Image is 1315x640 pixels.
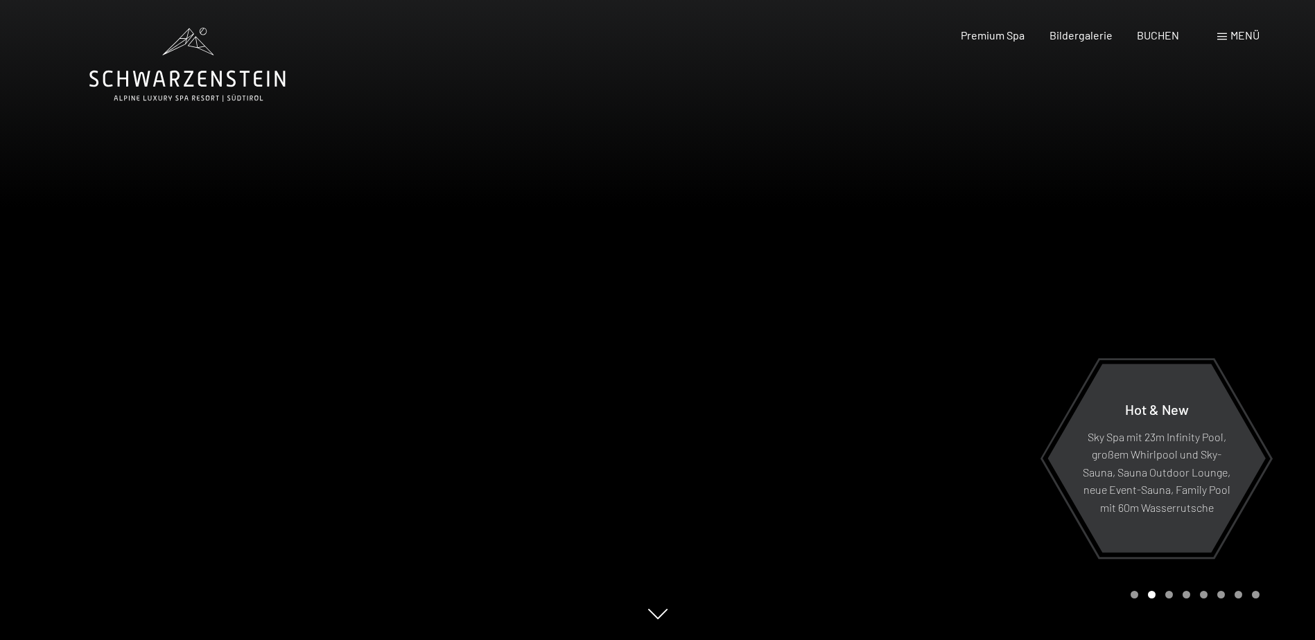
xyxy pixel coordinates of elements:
div: Carousel Page 1 [1131,591,1138,598]
div: Carousel Page 3 [1165,591,1173,598]
div: Carousel Page 4 [1183,591,1190,598]
div: Carousel Pagination [1126,591,1260,598]
p: Sky Spa mit 23m Infinity Pool, großem Whirlpool und Sky-Sauna, Sauna Outdoor Lounge, neue Event-S... [1081,427,1232,516]
span: Menü [1230,28,1260,42]
span: Hot & New [1125,400,1189,417]
div: Carousel Page 5 [1200,591,1208,598]
a: Premium Spa [961,28,1025,42]
a: Bildergalerie [1050,28,1113,42]
a: BUCHEN [1137,28,1179,42]
div: Carousel Page 8 [1252,591,1260,598]
div: Carousel Page 7 [1235,591,1242,598]
div: Carousel Page 2 (Current Slide) [1148,591,1156,598]
a: Hot & New Sky Spa mit 23m Infinity Pool, großem Whirlpool und Sky-Sauna, Sauna Outdoor Lounge, ne... [1047,363,1266,553]
div: Carousel Page 6 [1217,591,1225,598]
